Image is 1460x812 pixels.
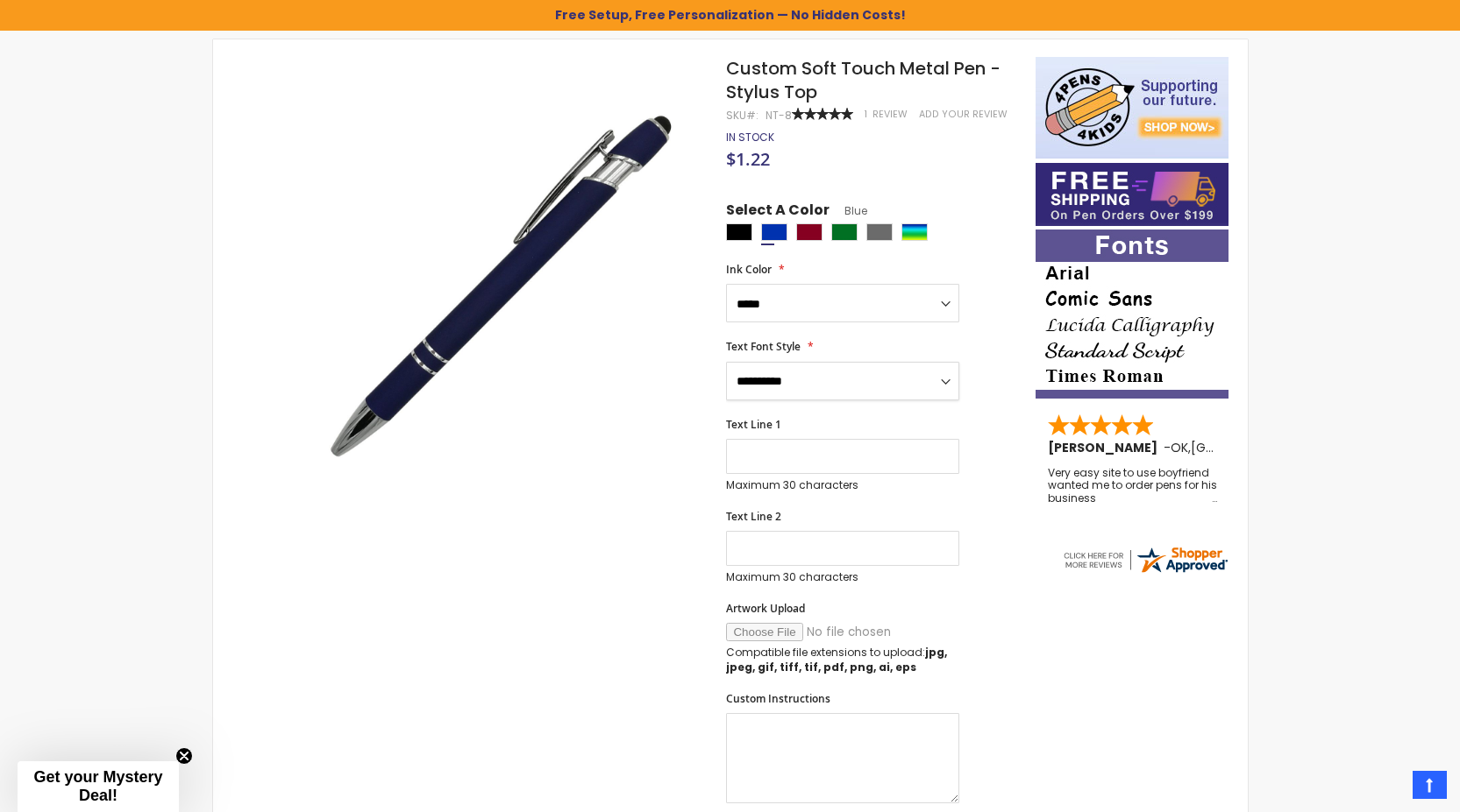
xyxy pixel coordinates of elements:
[1036,229,1229,399] img: font-personalization-examples
[1315,765,1460,812] iframe: Google Customer Reviews
[901,223,928,241] div: Assorted
[1171,439,1188,456] span: OK
[1164,439,1320,456] span: - ,
[726,108,758,123] strong: SKU
[830,203,867,218] span: Blue
[726,601,805,616] span: Artwork Upload
[1061,564,1229,579] a: 4pens.com certificate URL
[175,747,193,765] button: Close teaser
[831,223,858,241] div: Green
[726,131,774,145] div: Availability
[726,417,781,432] span: Text Line 1
[303,82,703,483] img: regal_rubber_blue_n_3_1_2.jpg
[726,201,830,224] span: Select A Color
[796,223,823,241] div: Burgundy
[1191,439,1320,456] span: [GEOGRAPHIC_DATA]
[1048,467,1218,505] div: Very easy site to use boyfriend wanted me to order pens for his business
[865,108,867,121] span: 1
[766,109,792,123] div: NT-8
[726,691,830,706] span: Custom Instructions
[726,339,801,354] span: Text Font Style
[726,509,781,524] span: Text Line 2
[1048,439,1164,456] span: [PERSON_NAME]
[726,56,1001,104] span: Custom Soft Touch Metal Pen - Stylus Top
[726,130,774,145] span: In stock
[33,768,162,804] span: Get your Mystery Deal!
[865,108,910,121] a: 1 Review
[726,646,959,674] p: Compatible file extensions to upload:
[872,108,908,121] span: Review
[726,570,959,584] p: Maximum 30 characters
[726,645,947,674] strong: jpg, jpeg, gif, tiff, tif, pdf, png, ai, eps
[18,761,179,812] div: Get your Mystery Deal!Close teaser
[726,147,770,171] span: $1.22
[1036,57,1229,159] img: 4pens 4 kids
[792,108,853,120] div: 100%
[1036,163,1229,226] img: Free shipping on orders over $199
[866,223,893,241] div: Grey
[726,223,752,241] div: Black
[726,478,959,492] p: Maximum 30 characters
[919,108,1008,121] a: Add Your Review
[726,262,772,277] span: Ink Color
[1061,544,1229,575] img: 4pens.com widget logo
[761,223,787,241] div: Blue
